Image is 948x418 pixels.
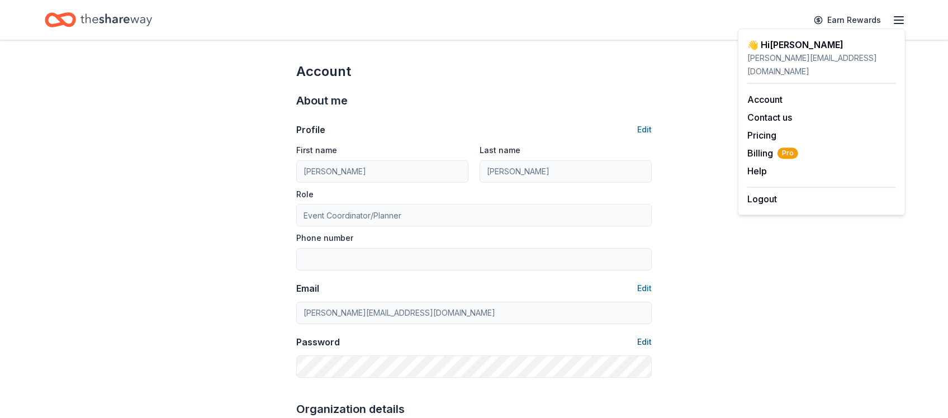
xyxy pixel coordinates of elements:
[637,123,652,136] button: Edit
[296,63,652,80] div: Account
[747,164,767,178] button: Help
[637,282,652,295] button: Edit
[296,232,353,244] label: Phone number
[778,148,798,159] span: Pro
[747,94,783,105] a: Account
[296,400,652,418] div: Organization details
[747,130,776,141] a: Pricing
[296,189,314,200] label: Role
[637,335,652,349] button: Edit
[296,92,652,110] div: About me
[747,38,896,51] div: 👋 Hi [PERSON_NAME]
[296,335,340,349] div: Password
[747,192,777,206] button: Logout
[747,51,896,78] div: [PERSON_NAME][EMAIL_ADDRESS][DOMAIN_NAME]
[296,282,319,295] div: Email
[45,7,152,33] a: Home
[747,146,798,160] button: BillingPro
[747,146,798,160] span: Billing
[807,10,888,30] a: Earn Rewards
[480,145,520,156] label: Last name
[747,111,792,124] button: Contact us
[296,145,337,156] label: First name
[296,123,325,136] div: Profile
